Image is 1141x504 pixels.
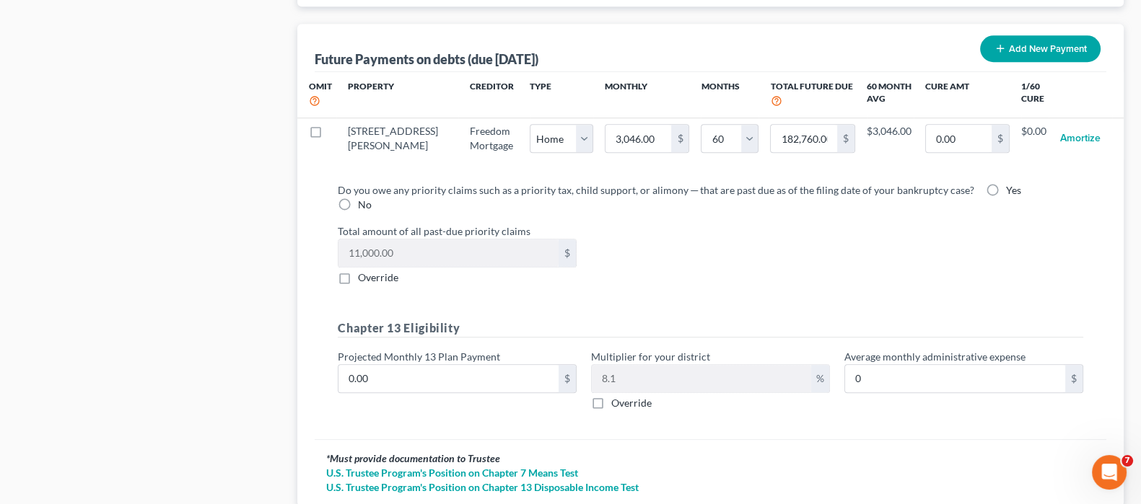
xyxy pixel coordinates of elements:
label: Multiplier for your district [591,349,710,364]
input: 0.00 [592,365,811,392]
th: Monthly [593,72,701,118]
td: $3,046.00 [867,118,914,159]
span: Yes [1006,184,1021,196]
th: Omit [297,72,336,118]
th: Cure Amt [914,72,1021,118]
span: Override [358,271,398,283]
input: 0.00 [845,365,1065,392]
input: 0.00 [771,125,836,152]
th: Creditor [458,72,530,118]
th: Months [701,72,759,118]
div: $ [992,125,1009,152]
div: Future Payments on debts (due [DATE]) [315,50,538,68]
label: Projected Monthly 13 Plan Payment [338,349,500,364]
span: Override [611,397,652,409]
div: $ [1065,365,1083,392]
button: Amortize [1060,124,1101,153]
input: 0.00 [338,239,559,267]
a: U.S. Trustee Program's Position on Chapter 7 Means Test [326,466,1095,480]
span: No [358,198,372,211]
th: Property [336,72,458,118]
div: $ [559,365,576,392]
td: Freedom Mortgage [458,118,530,159]
span: 7 [1122,455,1133,467]
a: U.S. Trustee Program's Position on Chapter 13 Disposable Income Test [326,480,1095,495]
th: 1/60 Cure [1021,72,1049,118]
label: Average monthly administrative expense [844,349,1026,364]
iframe: Intercom live chat [1092,455,1127,490]
input: 0.00 [926,125,992,152]
td: [STREET_ADDRESS][PERSON_NAME] [336,118,458,159]
label: Total amount of all past-due priority claims [331,224,1090,239]
td: $0.00 [1021,118,1049,159]
th: Type [530,72,593,118]
div: $ [671,125,688,152]
input: 0.00 [606,125,671,152]
div: $ [837,125,854,152]
input: 0.00 [338,365,559,392]
button: Add New Payment [980,35,1101,62]
div: $ [559,239,576,267]
div: % [811,365,829,392]
h5: Chapter 13 Eligibility [338,319,1083,337]
label: Do you owe any priority claims such as a priority tax, child support, or alimony ─ that are past ... [338,182,974,198]
th: Total Future Due [759,72,866,118]
div: Must provide documentation to Trustee [326,451,1095,466]
th: 60 Month Avg [867,72,914,118]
